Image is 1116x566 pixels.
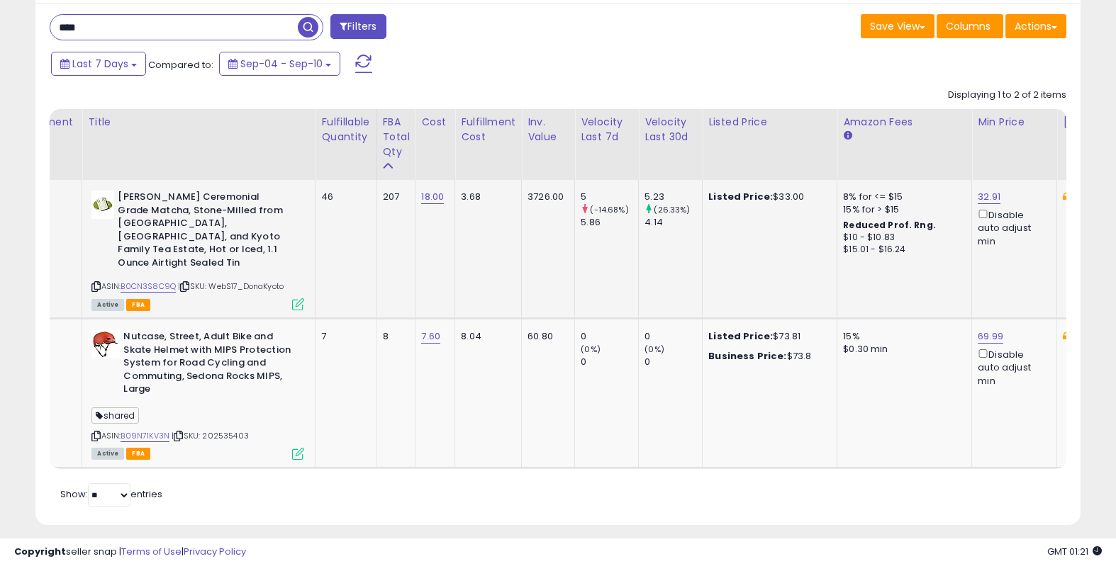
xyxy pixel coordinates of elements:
[421,190,444,204] a: 18.00
[843,203,961,216] div: 15% for > $15
[240,57,323,71] span: Sep-04 - Sep-10
[581,191,638,203] div: 5
[91,299,124,311] span: All listings currently available for purchase on Amazon
[843,244,961,256] div: $15.01 - $16.24
[60,487,162,501] span: Show: entries
[645,216,702,229] div: 4.14
[1047,545,1102,558] span: 2025-09-18 01:21 GMT
[843,191,961,203] div: 8% for <= $15
[184,545,246,558] a: Privacy Policy
[654,204,690,215] small: (26.33%)
[91,330,120,358] img: 41+pbqKzkqL._SL40_.jpg
[843,115,966,130] div: Amazon Fees
[330,14,386,39] button: Filters
[708,190,773,203] b: Listed Price:
[383,115,410,159] div: FBA Total Qty
[645,330,702,343] div: 0
[219,52,340,76] button: Sep-04 - Sep-10
[843,343,961,356] div: $0.30 min
[148,58,213,72] span: Compared to:
[461,330,510,343] div: 8.04
[978,190,1000,204] a: 32.91
[645,191,702,203] div: 5.23
[461,115,515,145] div: Fulfillment Cost
[528,330,564,343] div: 60.80
[978,115,1051,130] div: Min Price
[118,191,290,273] b: [PERSON_NAME] Ceremonial Grade Matcha, Stone-Milled from [GEOGRAPHIC_DATA], [GEOGRAPHIC_DATA], an...
[91,448,124,460] span: All listings currently available for purchase on Amazon
[978,329,1003,344] a: 69.99
[937,14,1003,38] button: Columns
[51,52,146,76] button: Last 7 Days
[321,330,365,343] div: 7
[528,191,564,203] div: 3726.00
[178,281,284,292] span: | SKU: WebS17_DonaKyoto
[121,281,176,293] a: B0CN3S8C9Q
[421,329,440,344] a: 7.60
[383,191,405,203] div: 207
[645,115,696,145] div: Velocity Last 30d
[321,115,370,145] div: Fulfillable Quantity
[708,349,786,363] b: Business Price:
[843,219,936,231] b: Reduced Prof. Rng.
[126,448,150,460] span: FBA
[581,344,601,355] small: (0%)
[645,356,702,368] div: 0
[708,115,831,130] div: Listed Price
[126,299,150,311] span: FBA
[91,330,304,458] div: ASIN:
[581,330,638,343] div: 0
[1005,14,1066,38] button: Actions
[121,545,182,558] a: Terms of Use
[421,115,449,130] div: Cost
[948,89,1066,102] div: Displaying 1 to 2 of 2 items
[946,19,991,33] span: Columns
[123,330,296,400] b: Nutcase, Street, Adult Bike and Skate Helmet with MIPS Protection System for Road Cycling and Com...
[861,14,934,38] button: Save View
[978,346,1046,387] div: Disable auto adjust min
[978,207,1046,248] div: Disable auto adjust min
[383,330,405,343] div: 8
[91,191,114,219] img: 41r7GVRHiiL._SL40_.jpg
[708,191,826,203] div: $33.00
[708,350,826,363] div: $73.8
[72,57,128,71] span: Last 7 Days
[121,430,169,442] a: B09N71KV3N
[172,430,249,441] span: | SKU: 202535403
[14,545,246,559] div: seller snap | |
[91,191,304,309] div: ASIN:
[708,330,826,343] div: $73.81
[645,344,664,355] small: (0%)
[321,191,365,203] div: 46
[843,232,961,244] div: $10 - $10.83
[88,115,309,130] div: Title
[581,115,632,145] div: Velocity Last 7d
[843,130,852,142] small: Amazon Fees.
[581,216,638,229] div: 5.86
[708,329,773,343] b: Listed Price:
[590,204,628,215] small: (-14.68%)
[528,115,569,145] div: Inv. value
[581,356,638,368] div: 0
[843,330,961,343] div: 15%
[18,115,76,130] div: Fulfillment
[91,407,139,424] span: shared
[14,545,66,558] strong: Copyright
[461,191,510,203] div: 3.68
